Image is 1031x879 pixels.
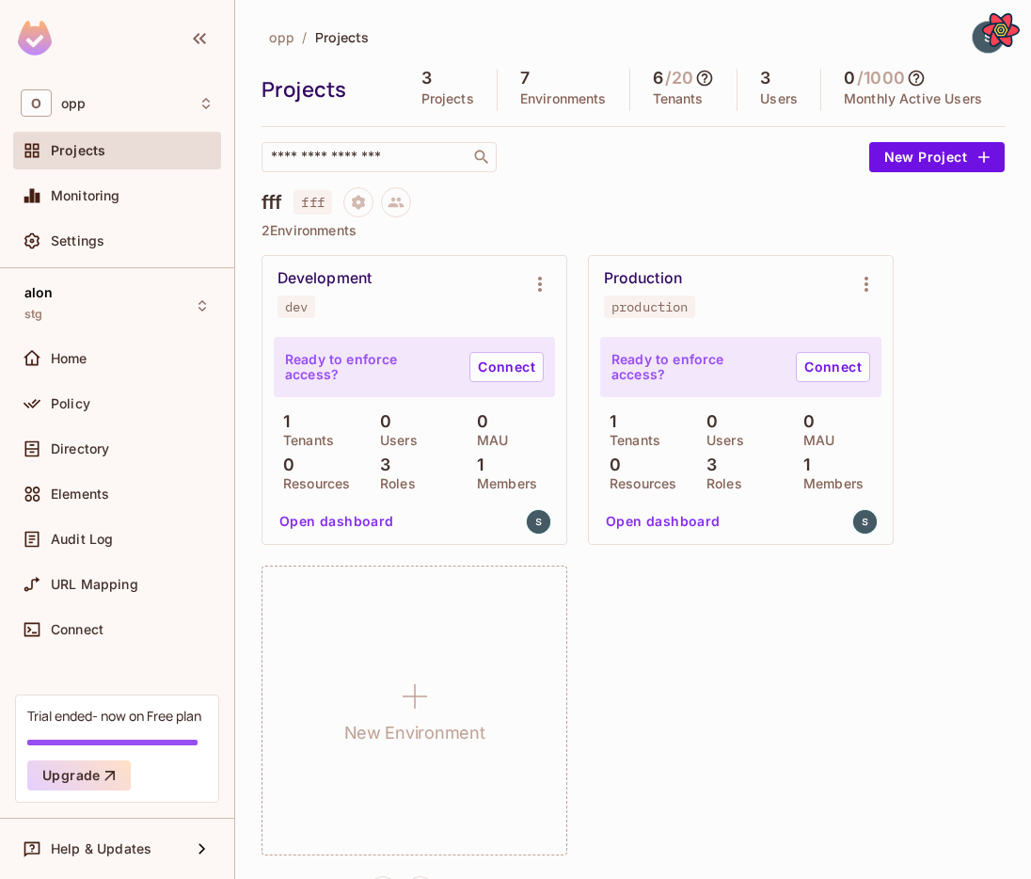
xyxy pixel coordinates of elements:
[653,91,704,106] p: Tenants
[469,352,544,382] a: Connect
[285,299,308,314] div: dev
[653,69,663,88] h5: 6
[293,190,331,215] span: fff
[278,269,372,288] div: Development
[51,351,87,366] span: Home
[51,577,138,592] span: URL Mapping
[697,476,742,491] p: Roles
[274,412,290,431] p: 1
[521,265,559,303] button: Environment settings
[600,455,621,474] p: 0
[794,412,815,431] p: 0
[285,352,454,382] p: Ready to enforce access?
[51,841,151,856] span: Help & Updates
[272,506,402,536] button: Open dashboard
[973,22,1004,53] img: shuvy ankor
[27,760,131,791] button: Upgrade
[760,69,770,88] h5: 3
[796,352,870,382] a: Connect
[520,91,607,106] p: Environments
[371,412,391,431] p: 0
[697,412,718,431] p: 0
[468,412,488,431] p: 0
[51,188,120,203] span: Monitoring
[611,299,688,314] div: production
[600,476,676,491] p: Resources
[611,352,781,382] p: Ready to enforce access?
[853,510,877,534] img: shuvyankor@gmail.com
[274,455,294,474] p: 0
[697,455,717,474] p: 3
[315,28,370,46] span: Projects
[869,142,1005,172] button: New Project
[794,476,864,491] p: Members
[51,441,109,456] span: Directory
[262,223,1005,238] p: 2 Environments
[51,487,109,502] span: Elements
[371,455,390,474] p: 3
[343,197,373,215] span: Project settings
[274,433,334,448] p: Tenants
[468,433,508,448] p: MAU
[421,69,432,88] h5: 3
[371,476,416,491] p: Roles
[21,89,52,117] span: O
[982,11,1020,49] button: Open React Query Devtools
[269,28,294,46] span: opp
[794,433,834,448] p: MAU
[468,455,484,474] p: 1
[794,455,810,474] p: 1
[274,476,350,491] p: Resources
[844,91,982,106] p: Monthly Active Users
[844,69,855,88] h5: 0
[697,433,744,448] p: Users
[604,269,682,288] div: Production
[302,28,307,46] li: /
[51,143,105,158] span: Projects
[665,69,693,88] h5: / 20
[421,91,474,106] p: Projects
[18,21,52,56] img: SReyMgAAAABJRU5ErkJggg==
[344,719,485,747] h1: New Environment
[468,476,537,491] p: Members
[27,707,201,725] div: Trial ended- now on Free plan
[51,532,113,547] span: Audit Log
[760,91,798,106] p: Users
[857,69,905,88] h5: / 1000
[600,433,660,448] p: Tenants
[371,433,418,448] p: Users
[262,191,282,214] h4: fff
[527,510,550,534] img: shuvyankor@gmail.com
[51,396,90,411] span: Policy
[262,75,389,104] div: Projects
[24,285,54,300] span: alon
[598,506,728,536] button: Open dashboard
[24,307,42,322] span: stg
[600,412,616,431] p: 1
[51,233,104,248] span: Settings
[520,69,530,88] h5: 7
[51,622,103,637] span: Connect
[848,265,885,303] button: Environment settings
[61,96,86,111] span: Workspace: opp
